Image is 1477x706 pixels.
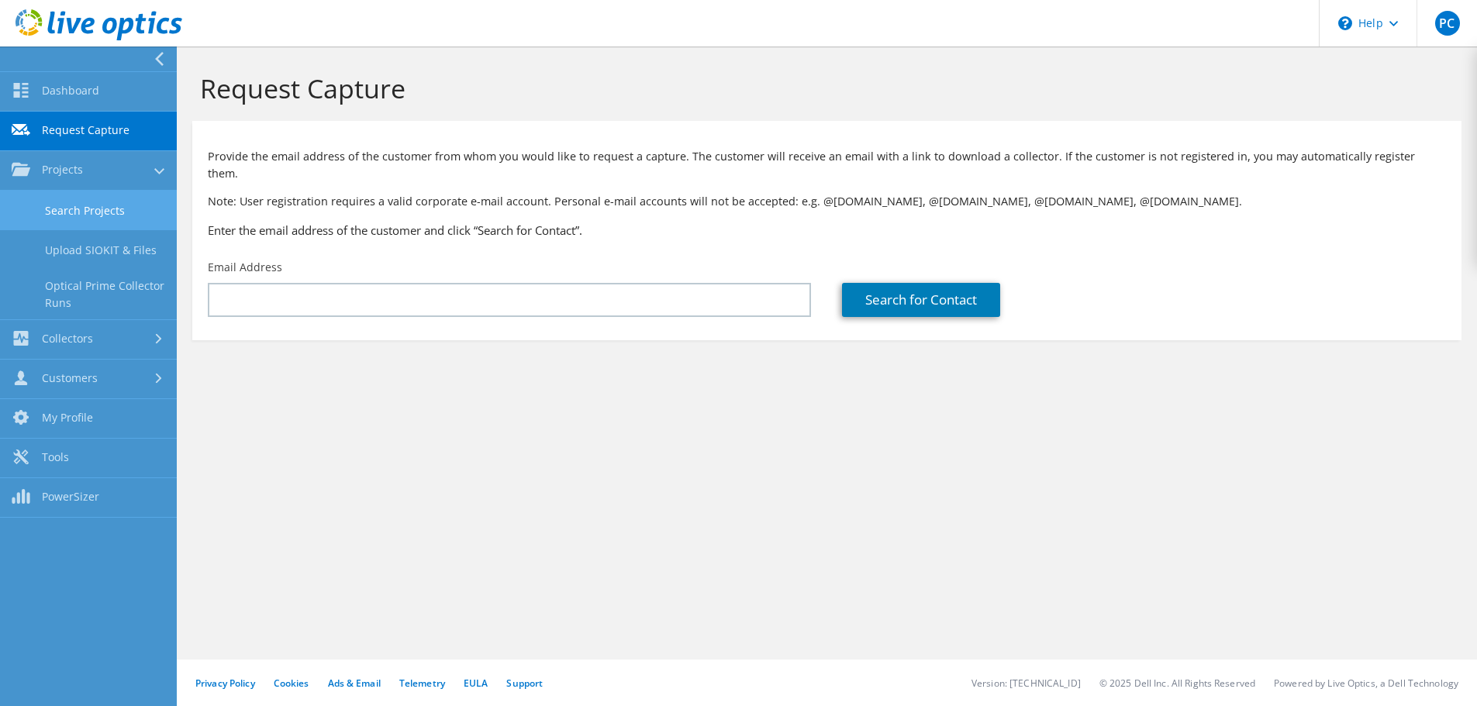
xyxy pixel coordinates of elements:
li: Powered by Live Optics, a Dell Technology [1274,677,1458,690]
a: EULA [464,677,488,690]
h1: Request Capture [200,72,1446,105]
span: PC [1435,11,1460,36]
li: Version: [TECHNICAL_ID] [971,677,1081,690]
a: Support [506,677,543,690]
p: Provide the email address of the customer from whom you would like to request a capture. The cust... [208,148,1446,182]
h3: Enter the email address of the customer and click “Search for Contact”. [208,222,1446,239]
p: Note: User registration requires a valid corporate e-mail account. Personal e-mail accounts will ... [208,193,1446,210]
a: Telemetry [399,677,445,690]
a: Cookies [274,677,309,690]
a: Privacy Policy [195,677,255,690]
li: © 2025 Dell Inc. All Rights Reserved [1099,677,1255,690]
label: Email Address [208,260,282,275]
a: Ads & Email [328,677,381,690]
a: Search for Contact [842,283,1000,317]
svg: \n [1338,16,1352,30]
